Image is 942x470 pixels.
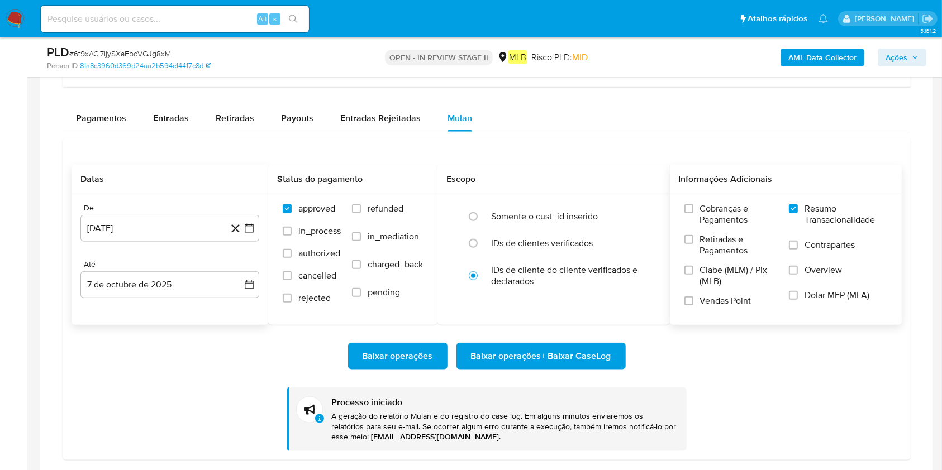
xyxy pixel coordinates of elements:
[80,61,211,71] a: 81a8c3960d369d24aa2b594c14417c8d
[819,14,828,23] a: Notificações
[748,13,807,25] span: Atalhos rápidos
[385,50,493,65] p: OPEN - IN REVIEW STAGE II
[273,13,277,24] span: s
[922,13,934,25] a: Sair
[572,51,588,64] span: MID
[69,48,171,59] span: # 6t9xACI7ijySXaEpcVGJg8xM
[788,49,857,66] b: AML Data Collector
[47,61,78,71] b: Person ID
[781,49,864,66] button: AML Data Collector
[878,49,926,66] button: Ações
[508,50,527,64] em: MLB
[41,12,309,26] input: Pesquise usuários ou casos...
[886,49,907,66] span: Ações
[47,43,69,61] b: PLD
[258,13,267,24] span: Alt
[855,13,918,24] p: juliane.miranda@mercadolivre.com
[920,26,936,35] span: 3.161.2
[282,11,305,27] button: search-icon
[531,51,588,64] span: Risco PLD:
